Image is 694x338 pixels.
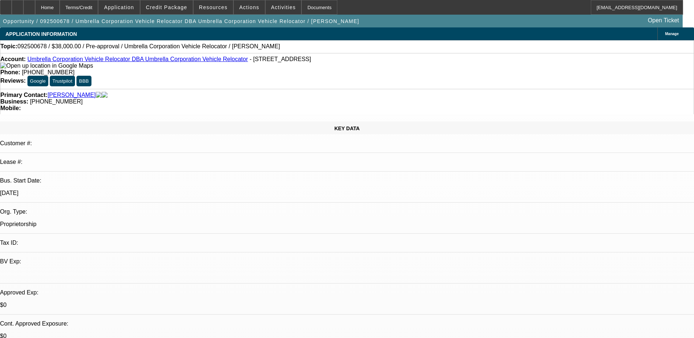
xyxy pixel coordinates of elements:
[27,76,48,86] button: Google
[104,4,134,10] span: Application
[98,0,139,14] button: Application
[250,56,311,62] span: - [STREET_ADDRESS]
[0,105,21,111] strong: Mobile:
[140,0,193,14] button: Credit Package
[50,76,75,86] button: Trustpilot
[239,4,259,10] span: Actions
[0,98,28,105] strong: Business:
[22,69,75,75] span: [PHONE_NUMBER]
[30,98,83,105] span: [PHONE_NUMBER]
[0,92,48,98] strong: Primary Contact:
[3,18,359,24] span: Opportunity / 092500678 / Umbrella Corporation Vehicle Relocator DBA Umbrella Corporation Vehicle...
[5,31,77,37] span: APPLICATION INFORMATION
[0,63,93,69] a: View Google Maps
[27,56,248,62] a: Umbrella Corporation Vehicle Relocator DBA Umbrella Corporation Vehicle Relocator
[0,56,26,62] strong: Account:
[0,63,93,69] img: Open up location in Google Maps
[96,92,102,98] img: facebook-icon.png
[199,4,228,10] span: Resources
[194,0,233,14] button: Resources
[0,43,18,50] strong: Topic:
[0,78,26,84] strong: Reviews:
[271,4,296,10] span: Activities
[18,43,280,50] span: 092500678 / $38,000.00 / Pre-approval / Umbrella Corporation Vehicle Relocator / [PERSON_NAME]
[645,14,682,27] a: Open Ticket
[48,92,96,98] a: [PERSON_NAME]
[0,69,20,75] strong: Phone:
[102,92,108,98] img: linkedin-icon.png
[266,0,301,14] button: Activities
[76,76,91,86] button: BBB
[234,0,265,14] button: Actions
[146,4,187,10] span: Credit Package
[334,125,360,131] span: KEY DATA
[665,32,679,36] span: Manage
